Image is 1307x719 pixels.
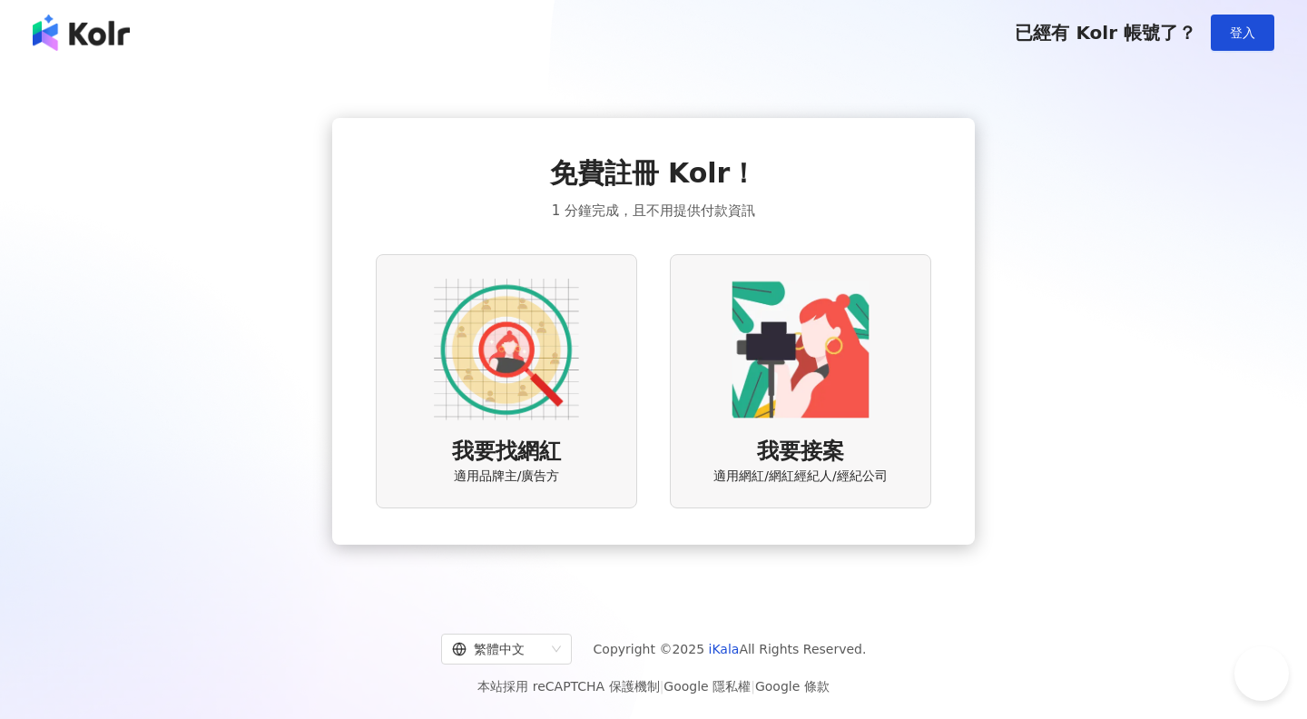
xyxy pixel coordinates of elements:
a: Google 隱私權 [663,679,751,694]
span: 我要找網紅 [452,437,561,468]
span: 適用網紅/網紅經紀人/經紀公司 [713,468,887,486]
button: 登入 [1211,15,1274,51]
span: 我要接案 [757,437,844,468]
iframe: Help Scout Beacon - Open [1234,646,1289,701]
div: 繁體中文 [452,635,545,664]
img: KOL identity option [728,277,873,422]
a: iKala [709,642,740,656]
img: logo [33,15,130,51]
span: 適用品牌主/廣告方 [454,468,560,486]
img: AD identity option [434,277,579,422]
span: | [751,679,755,694]
span: Copyright © 2025 All Rights Reserved. [594,638,867,660]
a: Google 條款 [755,679,830,694]
span: | [660,679,664,694]
span: 登入 [1230,25,1255,40]
span: 已經有 Kolr 帳號了？ [1015,22,1196,44]
span: 免費註冊 Kolr！ [550,154,758,192]
span: 本站採用 reCAPTCHA 保護機制 [477,675,829,697]
span: 1 分鐘完成，且不用提供付款資訊 [552,200,755,222]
